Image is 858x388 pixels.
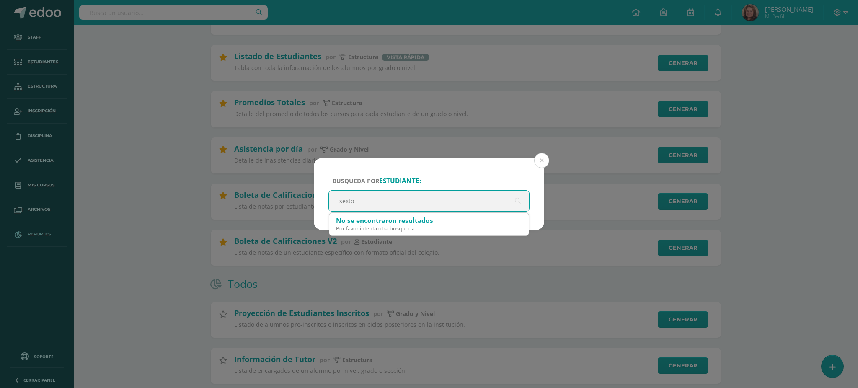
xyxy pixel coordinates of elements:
[379,176,421,185] strong: estudiante:
[336,216,522,225] div: No se encontraron resultados
[336,225,522,232] div: Por favor intenta otra búsqueda
[329,191,529,211] input: ej. Nicholas Alekzander, etc.
[333,177,421,185] span: Búsqueda por
[534,153,549,168] button: Close (Esc)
